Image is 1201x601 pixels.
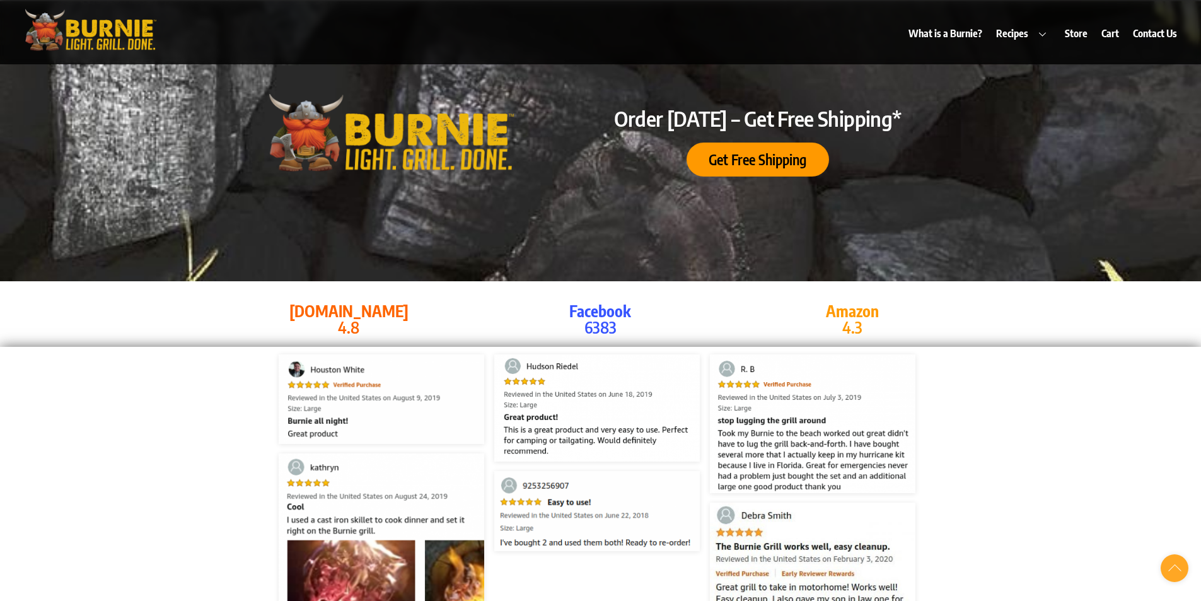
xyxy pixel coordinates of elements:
[687,143,829,177] a: Get Free Shipping
[279,354,485,444] img: burniegrill.com-reviews_amazon-20201022_06
[738,303,966,336] a: Amazon4.3
[1127,19,1183,48] a: Contact Us
[494,354,700,462] img: burniegrill.com-reviews_amazon-20201022_02
[289,301,409,321] strong: [DOMAIN_NAME]
[614,106,901,131] span: Order [DATE] – Get Free Shipping*
[738,303,966,336] p: 4.3
[1059,19,1093,48] a: Store
[487,303,715,336] a: Facebook6383
[1096,19,1125,48] a: Cart
[710,354,916,493] img: burniegrill.com-reviews_amazon-20201022_07
[235,303,463,336] p: 4.8
[18,36,163,57] a: Burnie Grill
[903,19,989,48] a: What is a Burnie?
[487,303,715,336] p: 6383
[569,301,631,321] strong: Facebook
[255,94,526,172] img: burniegrill.com-logo-high-res-2020110_500px
[990,19,1057,48] a: Recipes
[18,6,163,54] img: burniegrill.com-logo-high-res-2020110_500px
[826,301,879,321] strong: Amazon
[709,153,806,166] span: Get Free Shipping
[494,471,700,551] img: burniegrill.com-reviews_amazon-20201022_01
[235,303,463,336] a: [DOMAIN_NAME]4.8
